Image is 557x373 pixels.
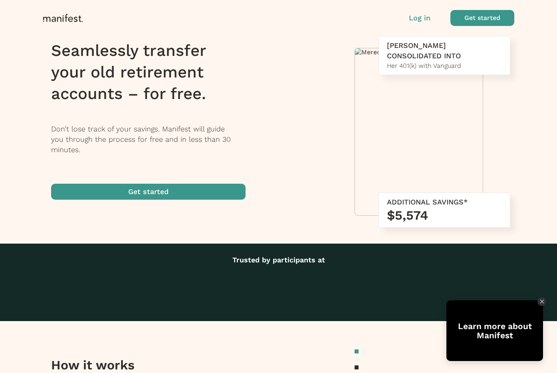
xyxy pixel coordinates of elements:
div: Open Tolstoy widget [446,300,543,361]
img: Meredith [355,48,483,56]
button: Log in [409,13,430,23]
h1: Seamlessly transfer your old retirement accounts – for free. [51,40,256,105]
h3: How it works [51,357,230,373]
div: Learn more about Manifest [446,321,543,340]
button: Get started [450,10,514,26]
p: Don’t lose track of your savings. Manifest will guide you through the process for free and in les... [51,124,256,155]
div: Her 401(k) with Vanguard [387,61,502,71]
div: Close Tolstoy widget [537,297,546,306]
div: Open Tolstoy [446,300,543,361]
div: [PERSON_NAME] CONSOLIDATED INTO [387,40,502,61]
button: Get started [51,184,246,200]
div: ADDITIONAL SAVINGS* [387,197,502,207]
div: Tolstoy bubble widget [446,300,543,361]
h3: $5,574 [387,207,502,223]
